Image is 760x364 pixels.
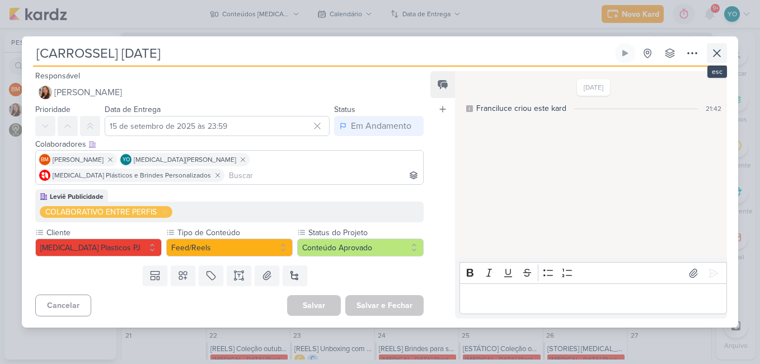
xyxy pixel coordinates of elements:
[50,192,104,202] div: Leviê Publicidade
[45,227,162,239] label: Cliente
[334,105,355,114] label: Status
[35,239,162,256] button: [MEDICAL_DATA] Plasticos PJ
[54,86,122,99] span: [PERSON_NAME]
[459,262,727,284] div: Editor toolbar
[297,239,424,256] button: Conteúdo Aprovado
[35,138,424,150] div: Colaboradores
[53,155,104,165] span: [PERSON_NAME]
[134,155,236,165] span: [MEDICAL_DATA][PERSON_NAME]
[35,105,71,114] label: Prioridade
[176,227,293,239] label: Tipo de Conteúdo
[120,154,132,165] div: Yasmin Oliveira
[227,169,421,182] input: Buscar
[39,170,50,181] img: Allegra Plásticos e Brindes Personalizados
[123,157,130,163] p: YO
[41,157,49,163] p: BM
[105,116,330,136] input: Select a date
[476,102,566,114] div: Franciluce criou este kard
[35,82,424,102] button: [PERSON_NAME]
[351,119,411,133] div: Em Andamento
[53,170,211,180] span: [MEDICAL_DATA] Plásticos e Brindes Personalizados
[105,105,161,114] label: Data de Entrega
[307,227,424,239] label: Status do Projeto
[45,206,157,218] div: COLABORATIVO ENTRE PERFIS
[39,86,52,99] img: Franciluce Carvalho
[706,104,721,114] div: 21:42
[459,283,727,314] div: Editor editing area: main
[33,43,613,63] input: Kard Sem Título
[707,66,727,78] div: esc
[621,49,630,58] div: Ligar relógio
[334,116,424,136] button: Em Andamento
[35,71,80,81] label: Responsável
[35,295,91,316] button: Cancelar
[39,154,50,165] div: Beth Monteiro
[166,239,293,256] button: Feed/Reels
